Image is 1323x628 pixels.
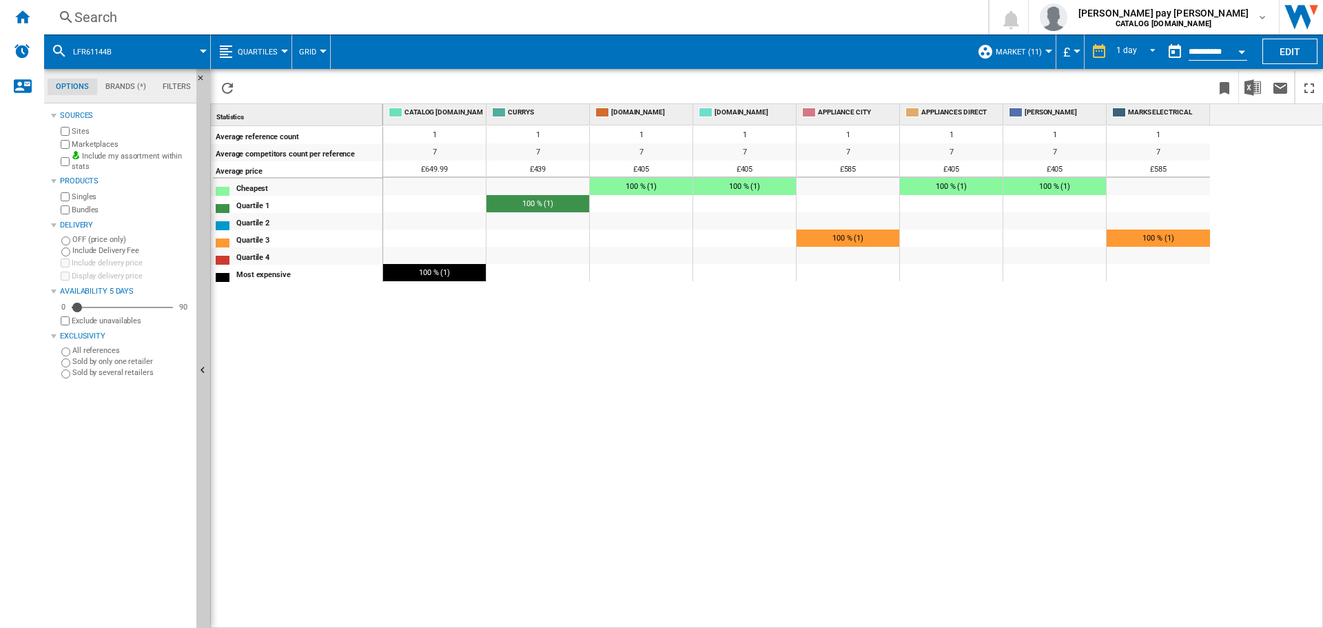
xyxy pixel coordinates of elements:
[977,34,1049,69] div: Market (11)
[903,104,1003,121] div: APPLIANCES DIRECT
[61,316,70,325] input: Display delivery price
[715,108,793,117] span: [DOMAIN_NAME]
[72,301,173,314] md-slider: Availability
[1150,165,1167,174] span: £585
[840,165,857,174] span: £585
[1116,45,1137,55] div: 1 day
[236,180,382,194] div: Cheapest
[743,148,747,156] span: 7
[536,130,540,139] span: 1
[1053,148,1057,156] span: 7
[832,234,863,243] span: 100 % (1)
[72,151,80,159] img: mysite-bg-18x18.png
[1229,37,1254,62] button: Open calendar
[936,182,967,191] span: 100 % (1)
[61,236,70,245] input: OFF (price only)
[737,165,753,174] span: £405
[404,108,483,117] span: CATALOG [DOMAIN_NAME]
[299,34,323,69] button: Grid
[921,108,1000,117] span: APPLIANCES DIRECT
[74,8,952,27] div: Search
[996,48,1042,57] span: Market (11)
[61,140,70,149] input: Marketplaces
[60,176,191,187] div: Products
[61,272,70,281] input: Display delivery price
[61,205,70,214] input: Bundles
[950,148,954,156] span: 7
[61,259,70,267] input: Include delivery price
[60,331,191,342] div: Exclusivity
[236,249,382,263] div: Quartile 4
[61,369,70,378] input: Sold by several retailers
[61,358,70,367] input: Sold by only one retailer
[218,34,285,69] div: Quartiles
[799,104,899,121] div: APPLIANCE CITY
[1211,71,1238,103] button: Bookmark this report
[522,199,553,208] span: 100 % (1)
[1161,38,1189,65] button: md-calendar
[1040,3,1067,31] img: profile.jpg
[72,139,191,150] label: Marketplaces
[61,247,70,256] input: Include Delivery Fee
[60,110,191,121] div: Sources
[48,79,97,95] md-tab-item: Options
[626,182,657,191] span: 100 % (1)
[176,302,191,312] div: 90
[508,108,586,117] span: CURRYS
[72,345,191,356] label: All references
[1056,34,1085,69] md-menu: Currency
[214,104,382,125] div: Statistics Sort None
[818,108,896,117] span: APPLIANCE CITY
[72,356,191,367] label: Sold by only one retailer
[154,79,199,95] md-tab-item: Filters
[236,266,382,281] div: Most expensive
[1063,45,1070,59] span: £
[72,234,191,245] label: OFF (price only)
[196,69,213,94] button: Hide
[639,148,644,156] span: 7
[51,34,203,69] div: LFR61144B
[214,104,382,125] div: Sort None
[73,34,125,69] button: LFR61144B
[1128,108,1207,117] span: MARKS ELECTRICAL
[489,104,589,121] div: CURRYS
[433,148,437,156] span: 7
[386,104,486,121] div: CATALOG [DOMAIN_NAME]
[216,163,382,176] div: Average price
[61,153,70,170] input: Include my assortment within stats
[1295,71,1323,103] button: Maximize
[950,130,954,139] span: 1
[421,165,447,174] span: £649.99
[1053,130,1057,139] span: 1
[216,113,244,121] span: Statistics
[1156,130,1160,139] span: 1
[943,165,960,174] span: £405
[419,268,450,277] span: 100 % (1)
[1047,165,1063,174] span: £405
[72,151,191,172] label: Include my assortment within stats
[1262,39,1317,64] button: Edit
[1078,6,1249,20] span: [PERSON_NAME] pay [PERSON_NAME]
[996,34,1049,69] button: Market (11)
[1025,108,1103,117] span: [PERSON_NAME]
[1156,148,1160,156] span: 7
[72,205,191,215] label: Bundles
[60,220,191,231] div: Delivery
[238,34,285,69] button: Quartiles
[729,182,760,191] span: 100 % (1)
[433,130,437,139] span: 1
[58,302,69,312] div: 0
[72,126,191,136] label: Sites
[299,48,316,57] span: Grid
[1109,104,1210,121] div: MARKS ELECTRICAL
[72,316,191,326] label: Exclude unavailables
[61,192,70,201] input: Singles
[72,258,191,268] label: Include delivery price
[216,128,382,143] div: Average reference count
[14,43,30,59] img: alerts-logo.svg
[1039,182,1070,191] span: 100 % (1)
[214,71,241,103] button: Reload
[1266,71,1294,103] button: Send this report by email
[236,214,382,229] div: Quartile 2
